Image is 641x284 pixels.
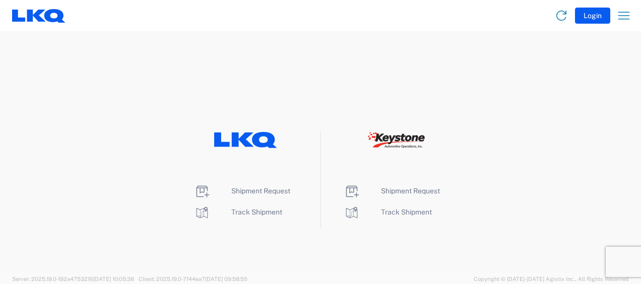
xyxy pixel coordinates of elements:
[474,274,629,283] span: Copyright © [DATE]-[DATE] Agistix Inc., All Rights Reserved
[344,187,440,195] a: Shipment Request
[344,208,432,216] a: Track Shipment
[231,187,290,195] span: Shipment Request
[231,208,282,216] span: Track Shipment
[12,276,134,282] span: Server: 2025.19.0-192a4753216
[194,208,282,216] a: Track Shipment
[194,187,290,195] a: Shipment Request
[93,276,134,282] span: [DATE] 10:05:38
[205,276,247,282] span: [DATE] 09:58:55
[139,276,247,282] span: Client: 2025.19.0-7f44ea7
[381,208,432,216] span: Track Shipment
[575,8,610,24] button: Login
[381,187,440,195] span: Shipment Request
